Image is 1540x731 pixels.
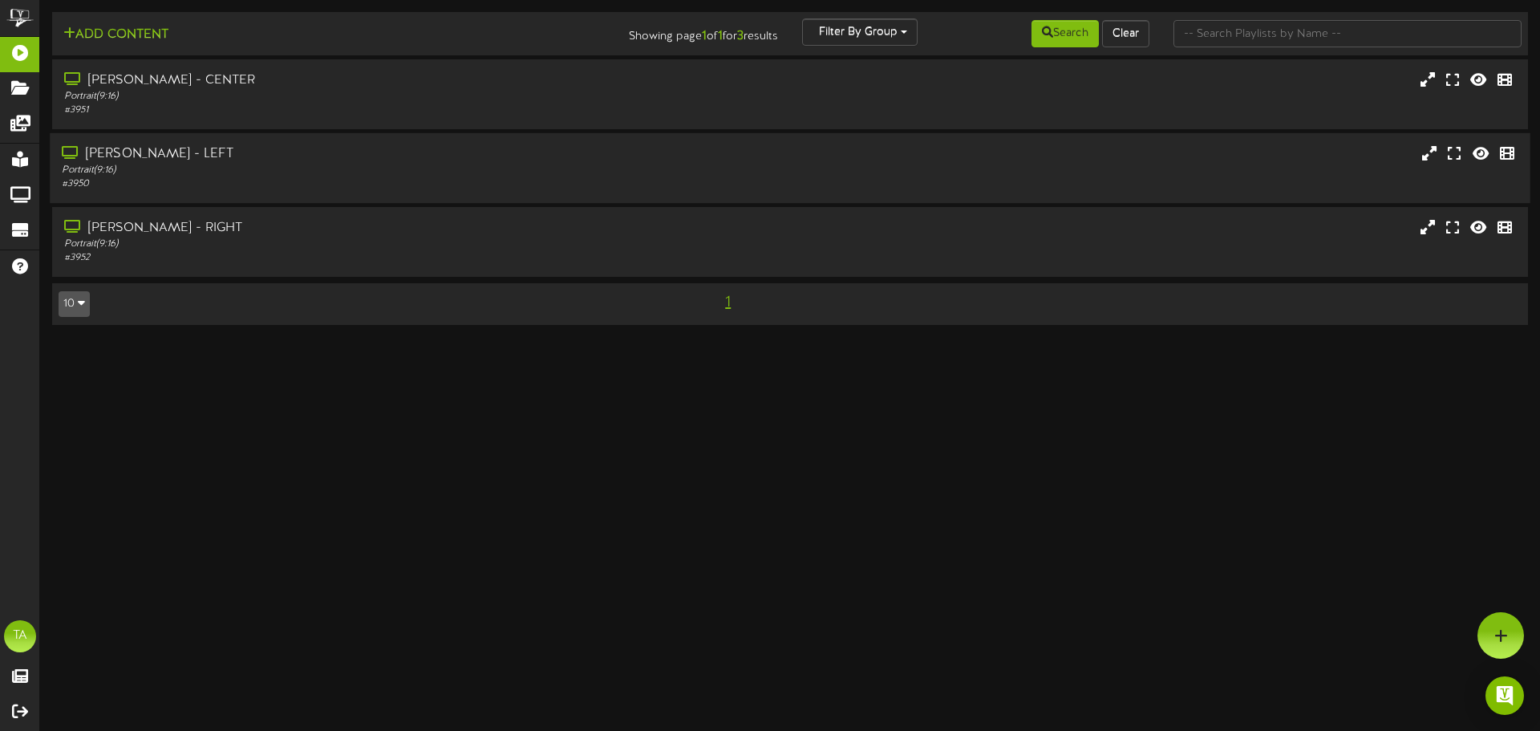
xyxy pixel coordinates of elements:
[64,251,655,265] div: # 3952
[1485,676,1524,715] div: Open Intercom Messenger
[62,177,654,191] div: # 3950
[1031,20,1099,47] button: Search
[62,164,654,177] div: Portrait ( 9:16 )
[702,29,707,43] strong: 1
[64,219,655,238] div: [PERSON_NAME] - RIGHT
[59,291,90,317] button: 10
[4,620,36,652] div: TA
[64,238,655,251] div: Portrait ( 9:16 )
[1102,20,1149,47] button: Clear
[737,29,744,43] strong: 3
[62,145,654,164] div: [PERSON_NAME] - LEFT
[1173,20,1522,47] input: -- Search Playlists by Name --
[64,90,655,104] div: Portrait ( 9:16 )
[64,71,655,90] div: [PERSON_NAME] - CENTER
[542,18,790,46] div: Showing page of for results
[721,294,735,311] span: 1
[64,104,655,117] div: # 3951
[802,18,918,46] button: Filter By Group
[59,25,173,45] button: Add Content
[718,29,723,43] strong: 1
